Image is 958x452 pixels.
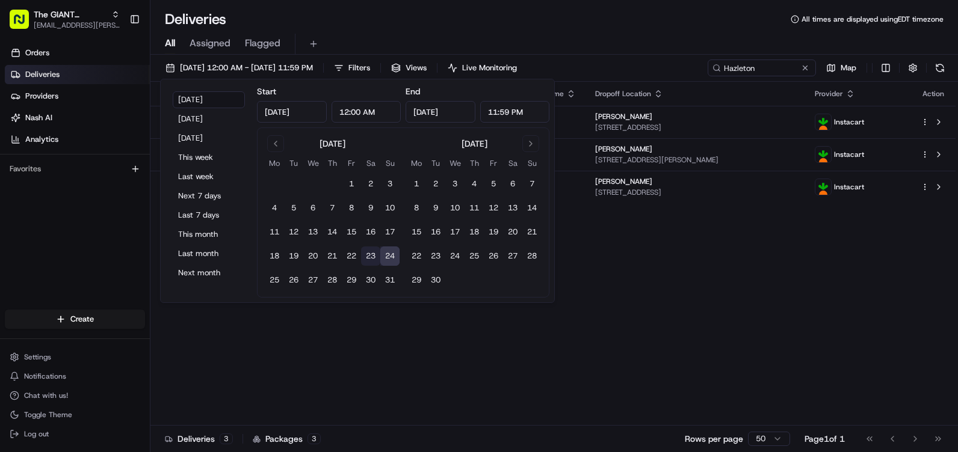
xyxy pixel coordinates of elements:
[5,310,145,329] button: Create
[284,270,303,290] button: 26
[406,63,427,73] span: Views
[173,264,245,281] button: Next month
[921,89,946,99] div: Action
[25,91,58,102] span: Providers
[815,179,831,195] img: profile_instacart_ahold_partner.png
[802,14,944,24] span: All times are displayed using EDT timezone
[265,198,284,218] button: 4
[173,130,245,147] button: [DATE]
[484,222,503,242] button: 19
[173,188,245,204] button: Next 7 days
[465,246,484,266] button: 25
[445,198,465,218] button: 10
[12,48,219,67] p: Welcome 👋
[465,222,484,242] button: 18
[380,198,400,218] button: 10
[407,157,426,169] th: Monday
[24,352,51,362] span: Settings
[426,246,445,266] button: 23
[342,222,361,242] button: 15
[165,10,226,29] h1: Deliveries
[522,198,542,218] button: 14
[361,157,380,169] th: Saturday
[426,157,445,169] th: Tuesday
[303,270,323,290] button: 27
[426,270,445,290] button: 30
[70,314,94,325] span: Create
[595,89,651,99] span: Dropoff Location
[445,157,465,169] th: Wednesday
[462,63,517,73] span: Live Monitoring
[821,60,862,76] button: Map
[426,222,445,242] button: 16
[257,86,276,97] label: Start
[303,198,323,218] button: 6
[522,246,542,266] button: 28
[332,101,401,123] input: Time
[834,117,864,127] span: Instacart
[834,150,864,159] span: Instacart
[503,246,522,266] button: 27
[284,198,303,218] button: 5
[5,387,145,404] button: Chat with us!
[12,12,36,36] img: Nash
[25,134,58,145] span: Analytics
[284,157,303,169] th: Tuesday
[24,410,72,420] span: Toggle Theme
[284,246,303,266] button: 19
[323,246,342,266] button: 21
[165,36,175,50] span: All
[484,198,503,218] button: 12
[180,63,313,73] span: [DATE] 12:00 AM - [DATE] 11:59 PM
[380,174,400,194] button: 3
[34,8,107,20] button: The GIANT Company
[24,371,66,381] span: Notifications
[361,198,380,218] button: 9
[41,127,152,136] div: We're available if you need us!
[708,60,816,76] input: Type to search
[522,174,542,194] button: 7
[342,198,361,218] button: 8
[265,246,284,266] button: 18
[5,130,150,149] a: Analytics
[307,433,321,444] div: 3
[25,47,49,58] span: Orders
[815,89,843,99] span: Provider
[24,174,92,186] span: Knowledge Base
[445,174,465,194] button: 3
[5,65,150,84] a: Deliveries
[5,5,125,34] button: The GIANT Company[EMAIL_ADDRESS][PERSON_NAME][PERSON_NAME][DOMAIN_NAME]
[329,60,375,76] button: Filters
[522,157,542,169] th: Sunday
[284,222,303,242] button: 12
[323,222,342,242] button: 14
[465,174,484,194] button: 4
[361,246,380,266] button: 23
[102,176,111,185] div: 💻
[265,270,284,290] button: 25
[245,36,280,50] span: Flagged
[815,147,831,162] img: profile_instacart_ahold_partner.png
[685,433,743,445] p: Rows per page
[407,198,426,218] button: 8
[85,203,146,213] a: Powered byPylon
[595,123,796,132] span: [STREET_ADDRESS]
[5,87,150,106] a: Providers
[841,63,856,73] span: Map
[342,270,361,290] button: 29
[12,115,34,136] img: 1736555255976-a54dd68f-1ca7-489b-9aae-adbdc363a1c4
[323,157,342,169] th: Thursday
[267,135,284,152] button: Go to previous month
[361,270,380,290] button: 30
[160,60,318,76] button: [DATE] 12:00 AM - [DATE] 11:59 PM
[265,222,284,242] button: 11
[465,157,484,169] th: Thursday
[484,246,503,266] button: 26
[445,246,465,266] button: 24
[97,169,198,191] a: 💻API Documentation
[34,20,120,30] button: [EMAIL_ADDRESS][PERSON_NAME][PERSON_NAME][DOMAIN_NAME]
[462,138,487,150] div: [DATE]
[407,174,426,194] button: 1
[407,246,426,266] button: 22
